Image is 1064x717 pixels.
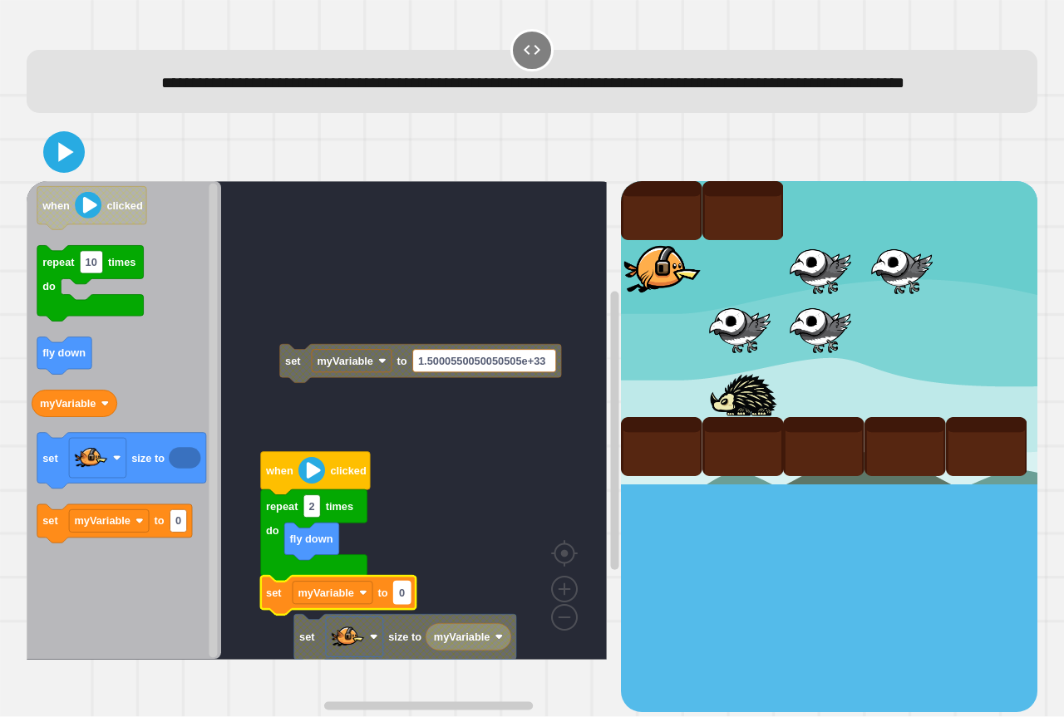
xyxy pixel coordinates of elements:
text: clicked [330,464,366,477]
text: 10 [86,257,97,269]
text: set [285,355,301,367]
text: when [42,199,70,212]
text: fly down [290,533,333,545]
text: size to [388,631,421,643]
text: 0 [399,587,405,599]
text: when [265,464,293,477]
text: 1.5000550050050505e+33 [418,355,545,367]
text: to [397,355,406,367]
text: myVariable [298,587,354,599]
div: Blockly Workspace [27,181,621,711]
text: to [155,516,165,528]
text: set [266,587,282,599]
text: repeat [42,257,75,269]
text: clicked [107,199,143,212]
text: repeat [266,500,298,513]
text: times [326,500,353,513]
text: to [377,587,387,599]
text: size to [131,453,165,465]
text: 2 [308,500,314,513]
text: fly down [42,347,86,360]
text: set [42,453,58,465]
text: set [299,631,315,643]
text: myVariable [434,631,490,643]
text: myVariable [317,355,373,367]
text: set [42,516,58,528]
text: do [42,281,56,293]
text: 0 [175,516,181,528]
text: times [108,257,135,269]
text: myVariable [75,516,131,528]
text: do [266,525,279,538]
text: myVariable [40,398,96,410]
